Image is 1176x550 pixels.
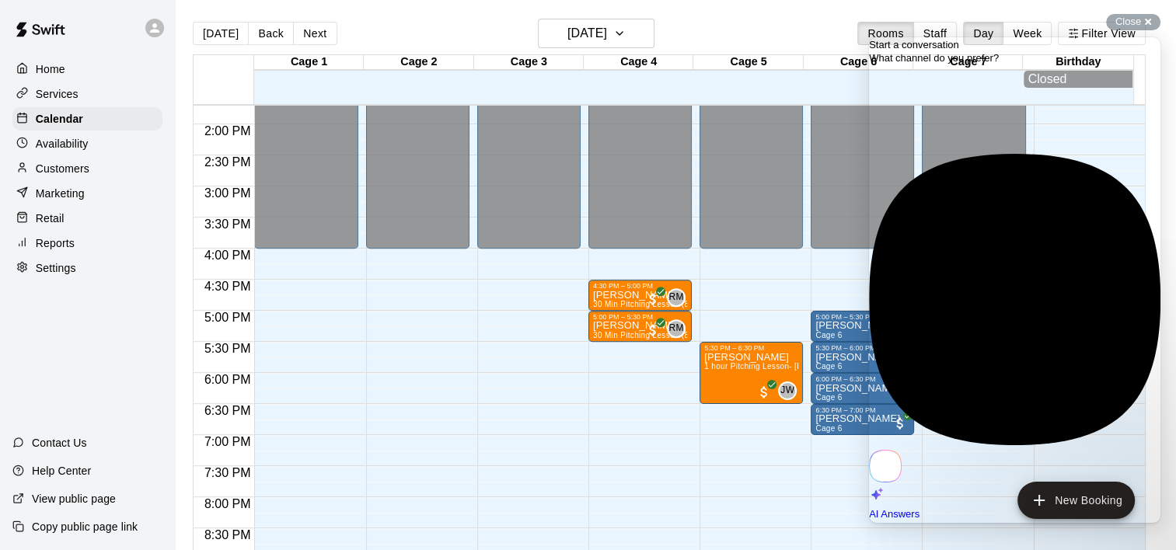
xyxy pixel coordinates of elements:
[700,342,803,404] div: 5:30 PM – 6:30 PM: PIPER GLOVER
[12,132,162,155] a: Availability
[811,311,914,342] div: 5:00 PM – 5:30 PM: Blakely Cantu
[201,466,255,479] span: 7:30 PM
[584,55,693,70] div: Cage 4
[815,375,909,383] div: 6:00 PM – 6:30 PM
[12,207,162,230] a: Retail
[36,86,79,102] p: Services
[593,331,788,339] span: 30 Min Pitching Lesson (8u-13u) - [PERSON_NAME]
[588,280,692,311] div: 4:30 PM – 5:00 PM: Pryce Boozer
[36,186,85,201] p: Marketing
[36,136,89,151] p: Availability
[201,155,255,169] span: 2:30 PM
[593,282,687,290] div: 4:30 PM – 5:00 PM
[12,182,162,205] a: Marketing
[804,55,913,70] div: Cage 6
[668,321,683,336] span: RM
[668,290,683,305] span: RM
[32,435,87,451] p: Contact Us
[12,256,162,280] a: Settings
[293,22,337,45] button: Next
[12,82,162,106] a: Services
[201,218,255,231] span: 3:30 PM
[811,373,914,404] div: 6:00 PM – 6:30 PM: Olivia Crouse
[667,319,686,338] div: Reid Morgan
[567,23,607,44] h6: [DATE]
[201,435,255,448] span: 7:00 PM
[36,61,65,77] p: Home
[36,111,83,127] p: Calendar
[756,385,772,400] span: All customers have paid
[778,381,797,400] div: Jennifer Williams
[32,519,138,534] p: Copy public page link
[201,497,255,510] span: 8:00 PM
[815,344,909,352] div: 5:30 PM – 6:00 PM
[201,342,255,355] span: 5:30 PM
[1058,22,1145,45] button: Filter View
[201,404,255,417] span: 6:30 PM
[963,22,1003,45] button: Day
[593,300,788,308] span: 30 Min Pitching Lesson (8u-13u) - [PERSON_NAME]
[32,463,91,479] p: Help Center
[588,311,692,342] div: 5:00 PM – 5:30 PM: Rainey Watson
[693,55,803,70] div: Cage 5
[201,124,255,137] span: 2:00 PM
[780,383,794,399] span: JW
[1106,14,1160,30] button: Close
[673,288,686,307] span: Reid Morgan
[645,291,661,307] span: All customers have paid
[32,491,116,506] p: View public page
[36,211,65,226] p: Retail
[1003,22,1052,45] button: Week
[815,424,842,433] span: Cage 6
[673,319,686,338] span: Reid Morgan
[36,260,76,276] p: Settings
[913,22,958,45] button: Staff
[201,249,255,262] span: 4:00 PM
[1115,16,1141,27] span: Close
[815,331,842,339] span: Cage 6
[811,342,914,373] div: 5:30 PM – 6:00 PM: Blakely Cantu
[593,313,687,321] div: 5:00 PM – 5:30 PM
[201,280,255,293] span: 4:30 PM
[645,322,661,338] span: All customers have paid
[201,528,255,541] span: 8:30 PM
[193,22,249,45] button: [DATE]
[857,22,913,45] button: Rooms
[12,57,162,81] a: Home
[704,344,798,352] div: 5:30 PM – 6:30 PM
[254,55,364,70] div: Cage 1
[815,362,842,371] span: Cage 6
[36,235,75,251] p: Reports
[36,161,89,176] p: Customers
[815,313,909,321] div: 5:00 PM – 5:30 PM
[474,55,584,70] div: Cage 3
[869,37,1160,523] iframe: Help Scout Beacon - Live Chat, Contact Form, and Knowledge Base
[667,288,686,307] div: Reid Morgan
[538,19,654,48] button: [DATE]
[12,107,162,131] a: Calendar
[12,157,162,180] a: Customers
[704,362,861,371] span: 1 hour Pitching Lesson- [PERSON_NAME]
[815,406,909,414] div: 6:30 PM – 7:00 PM
[248,22,294,45] button: Back
[815,393,842,402] span: Cage 6
[201,311,255,324] span: 5:00 PM
[201,186,255,200] span: 3:00 PM
[201,373,255,386] span: 6:00 PM
[784,381,797,400] span: Jennifer Williams
[811,404,914,435] div: 6:30 PM – 7:00 PM: Olivia Crouse
[12,231,162,255] a: Reports
[364,55,473,70] div: Cage 2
